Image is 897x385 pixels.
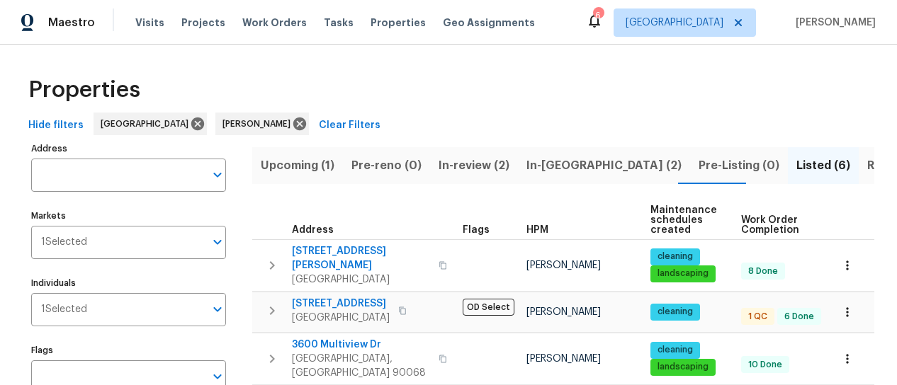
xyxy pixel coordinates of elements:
[292,352,430,380] span: [GEOGRAPHIC_DATA], [GEOGRAPHIC_DATA] 90068
[222,117,296,131] span: [PERSON_NAME]
[443,16,535,30] span: Geo Assignments
[743,311,773,323] span: 1 QC
[41,304,87,316] span: 1 Selected
[796,156,850,176] span: Listed (6)
[526,156,682,176] span: In-[GEOGRAPHIC_DATA] (2)
[292,225,334,235] span: Address
[31,144,226,153] label: Address
[779,311,820,323] span: 6 Done
[135,16,164,30] span: Visits
[463,299,514,316] span: OD Select
[652,306,699,318] span: cleaning
[261,156,334,176] span: Upcoming (1)
[593,8,603,23] div: 6
[652,361,714,373] span: landscaping
[208,232,227,252] button: Open
[439,156,509,176] span: In-review (2)
[28,117,84,134] span: Hide filters
[23,113,89,139] button: Hide filters
[31,212,226,220] label: Markets
[324,18,354,28] span: Tasks
[699,156,779,176] span: Pre-Listing (0)
[94,113,207,135] div: [GEOGRAPHIC_DATA]
[652,344,699,356] span: cleaning
[652,268,714,280] span: landscaping
[650,205,717,235] span: Maintenance schedules created
[790,16,876,30] span: [PERSON_NAME]
[208,165,227,185] button: Open
[292,272,430,287] span: [GEOGRAPHIC_DATA]
[292,244,430,272] span: [STREET_ADDRESS][PERSON_NAME]
[292,311,390,325] span: [GEOGRAPHIC_DATA]
[319,117,380,134] span: Clear Filters
[242,16,307,30] span: Work Orders
[743,359,788,371] span: 10 Done
[313,113,386,139] button: Clear Filters
[28,83,140,97] span: Properties
[526,354,601,364] span: [PERSON_NAME]
[292,297,390,311] span: [STREET_ADDRESS]
[463,225,490,235] span: Flags
[526,260,601,270] span: [PERSON_NAME]
[743,265,784,277] span: 8 Done
[652,251,699,263] span: cleaning
[31,346,226,355] label: Flags
[48,16,95,30] span: Maestro
[526,225,548,235] span: HPM
[215,113,309,135] div: [PERSON_NAME]
[626,16,723,30] span: [GEOGRAPHIC_DATA]
[181,16,225,30] span: Projects
[351,156,422,176] span: Pre-reno (0)
[208,299,227,319] button: Open
[526,307,601,317] span: [PERSON_NAME]
[292,338,430,352] span: 3600 Multiview Dr
[31,279,226,287] label: Individuals
[371,16,426,30] span: Properties
[741,215,830,235] span: Work Order Completion
[101,117,194,131] span: [GEOGRAPHIC_DATA]
[41,236,87,248] span: 1 Selected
